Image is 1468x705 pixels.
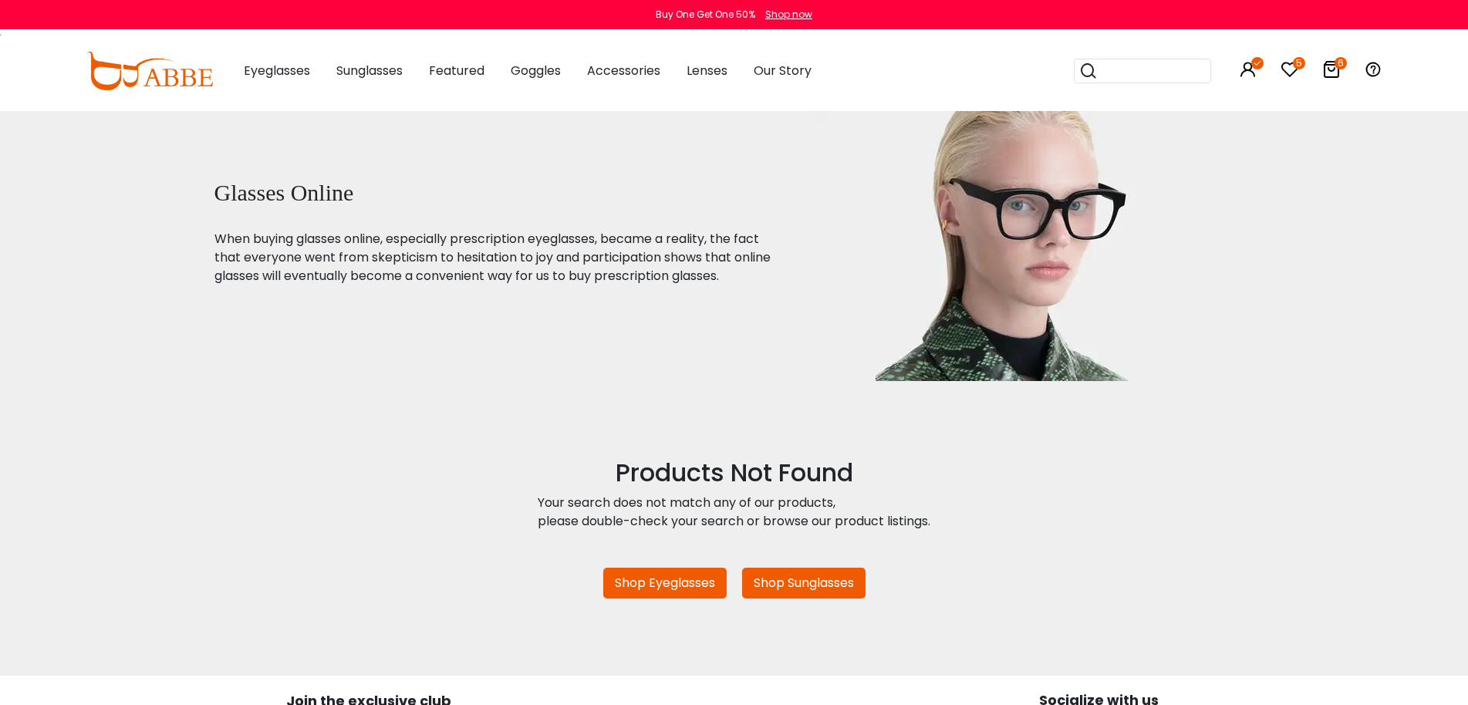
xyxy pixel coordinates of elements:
[603,568,727,599] a: Shop Eyeglasses
[758,8,812,21] a: Shop now
[1335,57,1347,69] i: 6
[1322,63,1341,81] a: 6
[742,568,866,599] a: Shop Sunglasses
[1293,57,1305,69] i: 5
[656,8,755,22] div: Buy One Get One 50%
[538,512,930,531] div: please double-check your search or browse our product listings.
[86,52,213,90] img: abbeglasses.com
[214,179,776,207] h1: Glasses Online
[538,494,930,512] div: Your search does not match any of our products,
[765,8,812,22] div: Shop now
[814,111,1206,381] img: glasses online
[336,62,403,79] span: Sunglasses
[1281,63,1299,81] a: 5
[214,230,776,285] p: When buying glasses online, especially prescription eyeglasses, became a reality, the fact that e...
[754,62,812,79] span: Our Story
[244,62,310,79] span: Eyeglasses
[538,458,930,487] h2: Products Not Found
[429,62,484,79] span: Featured
[511,62,561,79] span: Goggles
[587,62,660,79] span: Accessories
[687,62,727,79] span: Lenses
